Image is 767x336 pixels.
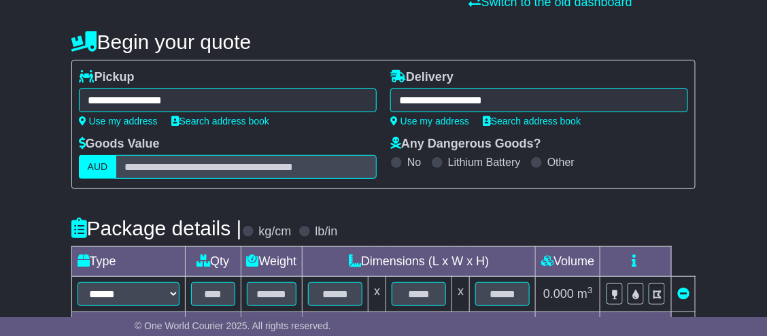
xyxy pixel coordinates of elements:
label: Goods Value [79,137,160,152]
label: No [407,156,421,169]
label: Other [547,156,575,169]
label: lb/in [316,224,338,239]
td: Volume [536,247,600,277]
td: Dimensions (L x W x H) [303,247,536,277]
td: Qty [185,247,241,277]
td: Type [71,247,185,277]
h4: Begin your quote [71,31,696,53]
h4: Package details | [71,217,242,239]
label: Delivery [390,70,454,85]
a: Use my address [79,116,158,127]
td: x [369,277,386,312]
td: Weight [241,247,303,277]
a: Remove this item [677,287,689,301]
a: Search address book [171,116,269,127]
span: m [577,287,593,301]
label: Pickup [79,70,135,85]
a: Use my address [390,116,469,127]
td: x [452,277,470,312]
label: Any Dangerous Goods? [390,137,541,152]
span: 0.000 [543,287,574,301]
a: Search address book [483,116,581,127]
label: AUD [79,155,117,179]
label: kg/cm [259,224,292,239]
label: Lithium Battery [448,156,521,169]
span: © One World Courier 2025. All rights reserved. [135,320,331,331]
sup: 3 [587,285,593,295]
